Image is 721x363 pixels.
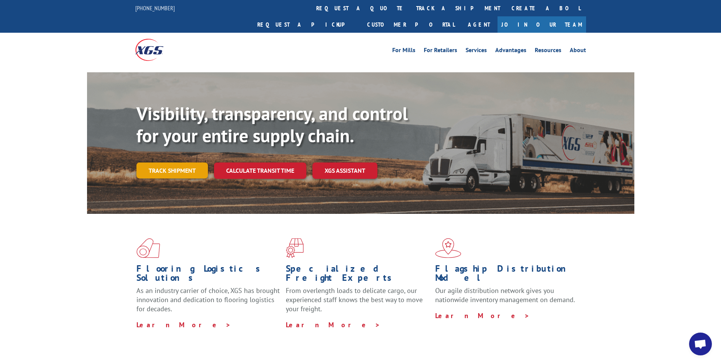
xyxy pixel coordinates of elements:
div: Open chat [689,333,712,355]
a: Services [466,47,487,56]
a: Customer Portal [361,16,460,33]
a: Agent [460,16,498,33]
a: For Mills [392,47,415,56]
h1: Flooring Logistics Solutions [136,264,280,286]
span: Our agile distribution network gives you nationwide inventory management on demand. [435,286,575,304]
h1: Flagship Distribution Model [435,264,579,286]
a: Resources [535,47,561,56]
a: [PHONE_NUMBER] [135,4,175,12]
p: From overlength loads to delicate cargo, our experienced staff knows the best way to move your fr... [286,286,429,320]
a: Learn More > [286,320,380,329]
a: Track shipment [136,162,208,178]
a: Calculate transit time [214,162,306,179]
a: Learn More > [136,320,231,329]
a: About [570,47,586,56]
a: Request a pickup [252,16,361,33]
span: As an industry carrier of choice, XGS has brought innovation and dedication to flooring logistics... [136,286,280,313]
img: xgs-icon-focused-on-flooring-red [286,238,304,258]
a: For Retailers [424,47,457,56]
a: XGS ASSISTANT [312,162,377,179]
img: xgs-icon-flagship-distribution-model-red [435,238,461,258]
b: Visibility, transparency, and control for your entire supply chain. [136,102,408,147]
a: Learn More > [435,311,530,320]
h1: Specialized Freight Experts [286,264,429,286]
img: xgs-icon-total-supply-chain-intelligence-red [136,238,160,258]
a: Join Our Team [498,16,586,33]
a: Advantages [495,47,526,56]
